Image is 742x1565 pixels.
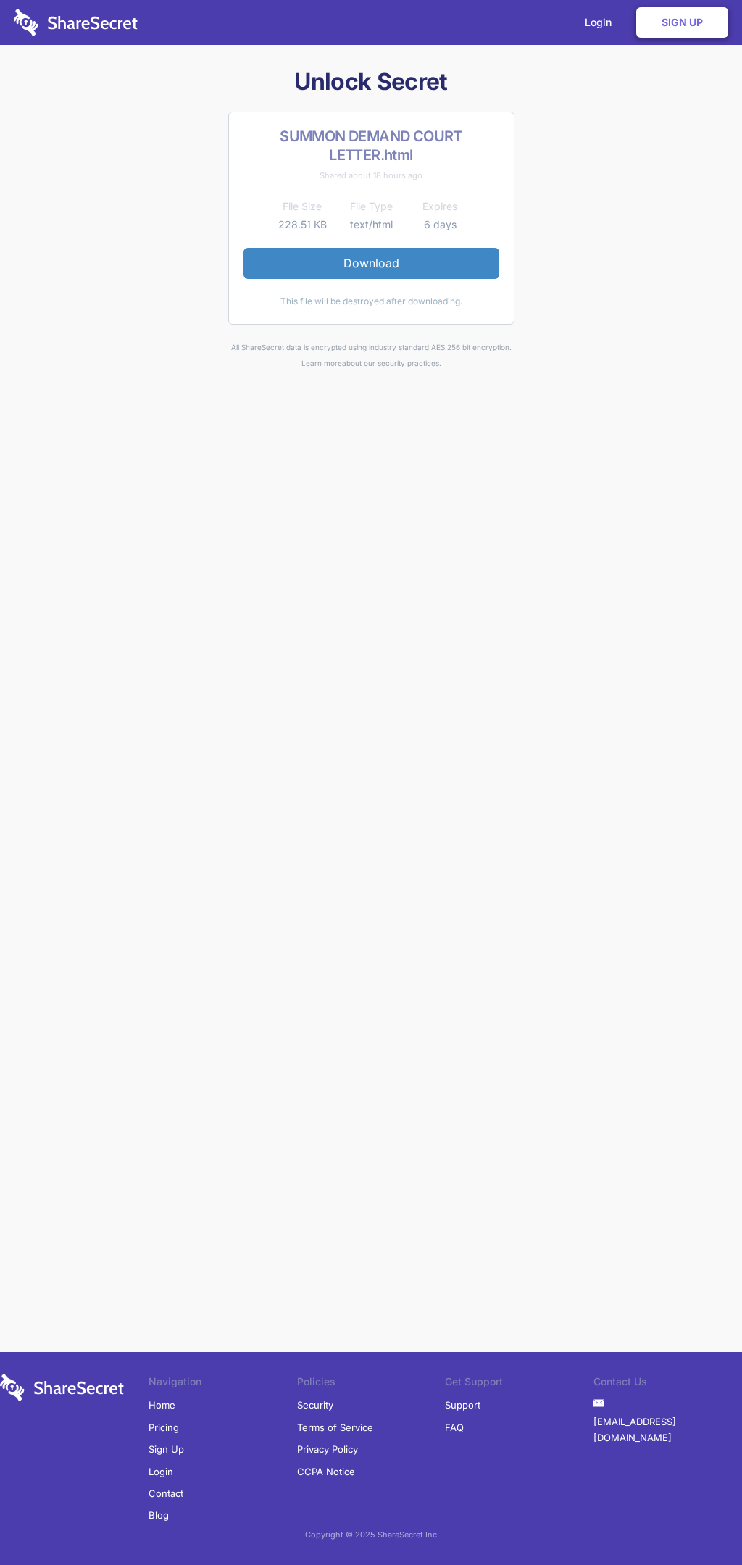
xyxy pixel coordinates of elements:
[337,198,406,215] th: File Type
[243,167,499,183] div: Shared about 18 hours ago
[149,1374,297,1394] li: Navigation
[243,293,499,309] div: This file will be destroyed after downloading.
[243,248,499,278] a: Download
[149,1416,179,1438] a: Pricing
[337,216,406,233] td: text/html
[268,198,337,215] th: File Size
[301,359,342,367] a: Learn more
[297,1438,358,1460] a: Privacy Policy
[593,1374,742,1394] li: Contact Us
[149,1482,183,1504] a: Contact
[149,1461,173,1482] a: Login
[149,1504,169,1526] a: Blog
[297,1416,373,1438] a: Terms of Service
[445,1416,464,1438] a: FAQ
[268,216,337,233] td: 228.51 KB
[243,127,499,164] h2: SUMMON DEMAND COURT LETTER.html
[406,198,475,215] th: Expires
[445,1394,480,1416] a: Support
[636,7,728,38] a: Sign Up
[149,1394,175,1416] a: Home
[297,1374,446,1394] li: Policies
[593,1411,742,1449] a: [EMAIL_ADDRESS][DOMAIN_NAME]
[406,216,475,233] td: 6 days
[149,1438,184,1460] a: Sign Up
[445,1374,593,1394] li: Get Support
[14,9,138,36] img: logo-wordmark-white-trans-d4663122ce5f474addd5e946df7df03e33cb6a1c49d2221995e7729f52c070b2.svg
[297,1461,355,1482] a: CCPA Notice
[297,1394,333,1416] a: Security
